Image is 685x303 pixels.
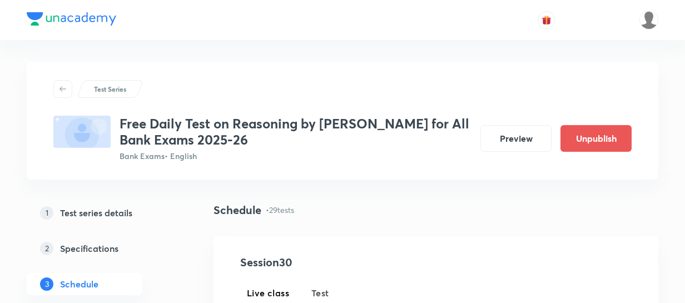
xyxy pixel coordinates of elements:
h5: Specifications [60,242,118,255]
button: Preview [480,125,552,152]
img: fallback-thumbnail.png [53,116,111,148]
h4: Session 30 [240,254,443,271]
img: avatar [542,15,552,25]
h5: Test series details [60,206,132,220]
p: Test Series [94,84,126,94]
img: Company Logo [27,12,116,26]
span: Live class [247,286,289,300]
a: 1Test series details [27,202,178,224]
h4: Schedule [214,202,261,218]
p: 1 [40,206,53,220]
button: Unpublish [560,125,632,152]
span: Test [311,286,329,300]
h5: Schedule [60,277,98,291]
p: • 29 tests [266,204,294,216]
a: 2Specifications [27,237,178,260]
img: Kriti [639,11,658,29]
p: 3 [40,277,53,291]
p: Bank Exams • English [120,150,471,162]
button: avatar [538,11,555,29]
h3: Free Daily Test on Reasoning by [PERSON_NAME] for All Bank Exams 2025-26 [120,116,471,148]
a: Company Logo [27,12,116,28]
p: 2 [40,242,53,255]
